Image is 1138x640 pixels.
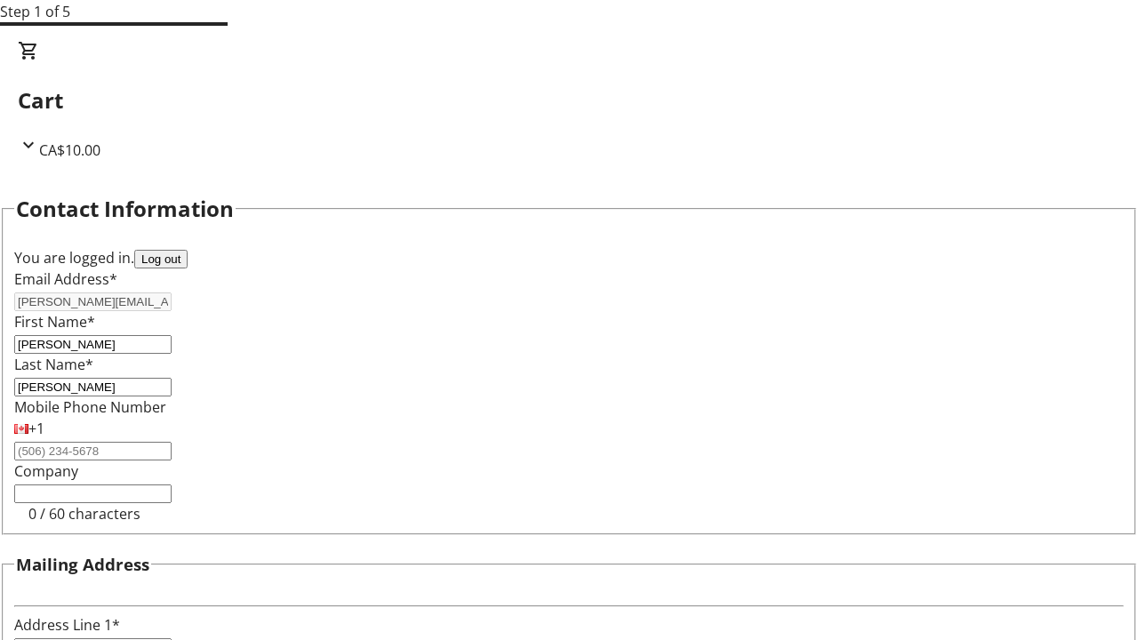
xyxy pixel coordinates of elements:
div: CartCA$10.00 [18,40,1120,161]
label: Mobile Phone Number [14,397,166,417]
tr-character-limit: 0 / 60 characters [28,504,140,524]
h2: Cart [18,84,1120,116]
label: First Name* [14,312,95,332]
h3: Mailing Address [16,552,149,577]
label: Address Line 1* [14,615,120,635]
span: CA$10.00 [39,140,100,160]
label: Last Name* [14,355,93,374]
button: Log out [134,250,188,268]
label: Email Address* [14,269,117,289]
label: Company [14,461,78,481]
div: You are logged in. [14,247,1124,268]
input: (506) 234-5678 [14,442,172,460]
h2: Contact Information [16,193,234,225]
